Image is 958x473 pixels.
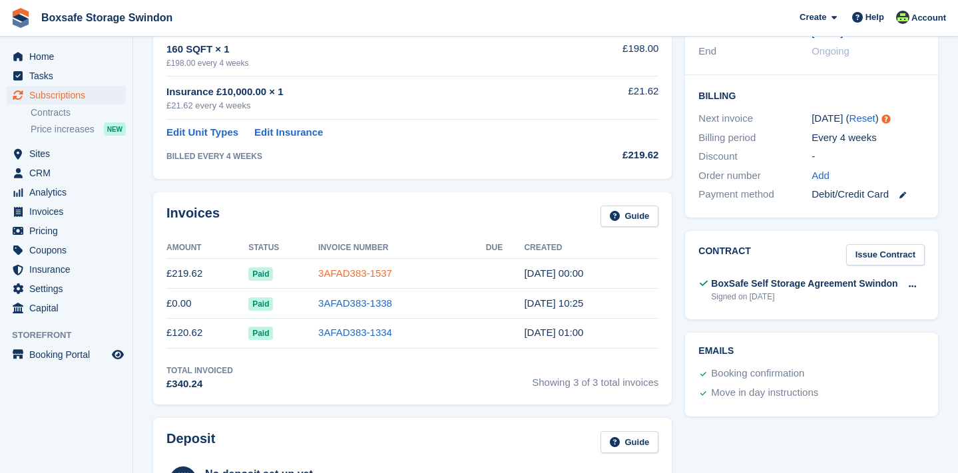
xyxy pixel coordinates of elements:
time: 2025-06-09 00:00:52 UTC [524,327,583,338]
div: Move in day instructions [711,385,818,401]
span: Storefront [12,329,132,342]
div: - [812,149,925,164]
a: Contracts [31,106,126,119]
div: Discount [698,149,812,164]
h2: Emails [698,346,925,357]
div: Signed on [DATE] [711,291,897,303]
div: [DATE] ( ) [812,111,925,126]
div: Billing period [698,130,812,146]
span: Capital [29,299,109,317]
span: Coupons [29,241,109,259]
div: End [698,44,812,59]
a: menu [7,299,126,317]
div: 160 SQFT × 1 [166,42,567,57]
h2: Contract [698,244,751,266]
div: Payment method [698,187,812,202]
span: Paid [248,267,273,281]
div: Tooltip anchor [880,113,892,125]
a: menu [7,222,126,240]
span: Home [29,47,109,66]
span: Paid [248,297,273,311]
td: £21.62 [567,77,658,120]
span: Price increases [31,123,95,136]
h2: Billing [698,88,925,102]
span: Invoices [29,202,109,221]
time: 2025-06-09 09:25:05 UTC [524,297,583,309]
div: Order number [698,168,812,184]
a: menu [7,67,126,85]
div: Total Invoiced [166,365,233,377]
span: Create [800,11,826,24]
span: Insurance [29,260,109,279]
span: CRM [29,164,109,182]
img: Julia Matthews [896,11,909,24]
a: 3AFAD383-1537 [318,267,392,279]
a: Guide [600,431,659,453]
span: Subscriptions [29,86,109,104]
time: 2025-07-17 23:00:50 UTC [524,267,583,279]
a: menu [7,345,126,364]
a: Edit Unit Types [166,125,238,140]
th: Amount [166,237,248,259]
img: stora-icon-8386f47178a22dfd0bd8f6a31ec36ba5ce8667c1dd55bd0f319d3a0aa187defe.svg [11,8,31,28]
div: £340.24 [166,377,233,392]
span: Account [911,11,946,25]
div: BILLED EVERY 4 WEEKS [166,150,567,162]
span: Sites [29,144,109,163]
div: Every 4 weeks [812,130,925,146]
a: Edit Insurance [254,125,323,140]
a: menu [7,47,126,66]
a: Price increases NEW [31,122,126,136]
a: menu [7,144,126,163]
div: Debit/Credit Card [812,187,925,202]
div: £21.62 every 4 weeks [166,99,567,112]
div: Next invoice [698,111,812,126]
th: Invoice Number [318,237,486,259]
a: Guide [600,206,659,228]
span: Booking Portal [29,345,109,364]
a: menu [7,260,126,279]
div: Insurance £10,000.00 × 1 [166,84,567,100]
span: Help [865,11,884,24]
div: NEW [104,122,126,136]
h2: Deposit [166,431,215,453]
div: BoxSafe Self Storage Agreement Swindon [711,277,897,291]
a: 3AFAD383-1338 [318,297,392,309]
a: Boxsafe Storage Swindon [36,7,178,29]
div: Booking confirmation [711,366,804,382]
a: Reset [849,112,875,124]
a: menu [7,86,126,104]
a: Add [812,168,830,184]
span: Tasks [29,67,109,85]
span: Pricing [29,222,109,240]
div: £219.62 [567,148,658,163]
a: menu [7,164,126,182]
span: Settings [29,279,109,298]
td: £198.00 [567,34,658,76]
span: Paid [248,327,273,340]
th: Created [524,237,658,259]
span: Analytics [29,183,109,202]
a: Preview store [110,347,126,363]
a: menu [7,241,126,259]
a: Issue Contract [846,244,925,266]
td: £120.62 [166,318,248,348]
a: menu [7,202,126,221]
th: Status [248,237,318,259]
th: Due [486,237,525,259]
h2: Invoices [166,206,220,228]
td: £219.62 [166,259,248,289]
a: menu [7,183,126,202]
a: menu [7,279,126,298]
a: 3AFAD383-1334 [318,327,392,338]
div: £198.00 every 4 weeks [166,57,567,69]
td: £0.00 [166,289,248,319]
span: Showing 3 of 3 total invoices [532,365,658,392]
span: Ongoing [812,45,849,57]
